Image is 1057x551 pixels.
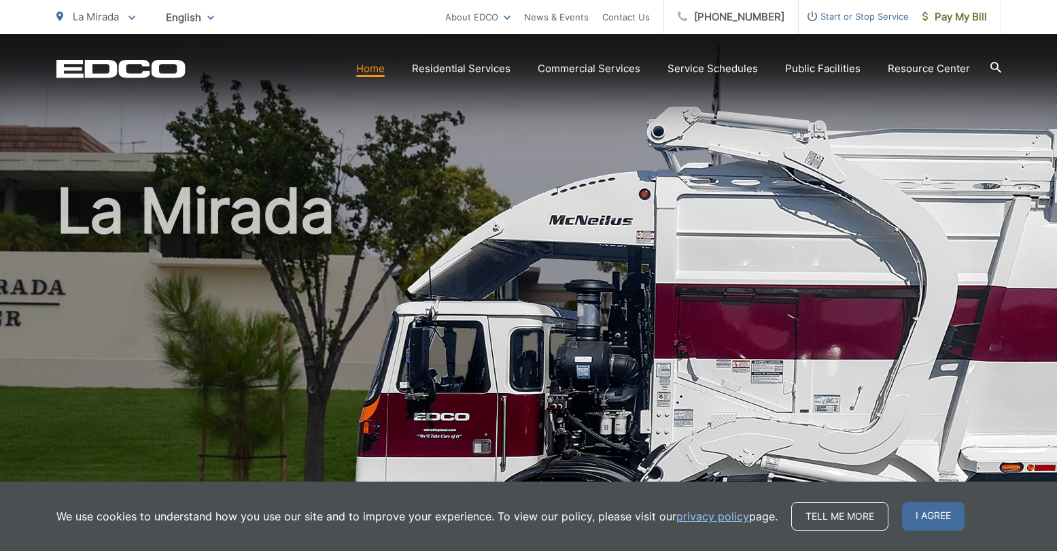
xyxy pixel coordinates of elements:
a: EDCD logo. Return to the homepage. [56,59,186,78]
span: La Mirada [73,10,119,23]
a: News & Events [524,9,589,25]
a: Public Facilities [785,61,861,77]
a: Service Schedules [668,61,758,77]
span: I agree [902,502,965,531]
a: About EDCO [445,9,510,25]
a: Commercial Services [538,61,640,77]
a: Home [356,61,385,77]
a: Residential Services [412,61,510,77]
span: Pay My Bill [922,9,987,25]
p: We use cookies to understand how you use our site and to improve your experience. To view our pol... [56,508,778,524]
a: Contact Us [602,9,650,25]
a: Tell me more [791,502,888,531]
span: English [156,5,224,29]
a: privacy policy [676,508,749,524]
a: Resource Center [888,61,970,77]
